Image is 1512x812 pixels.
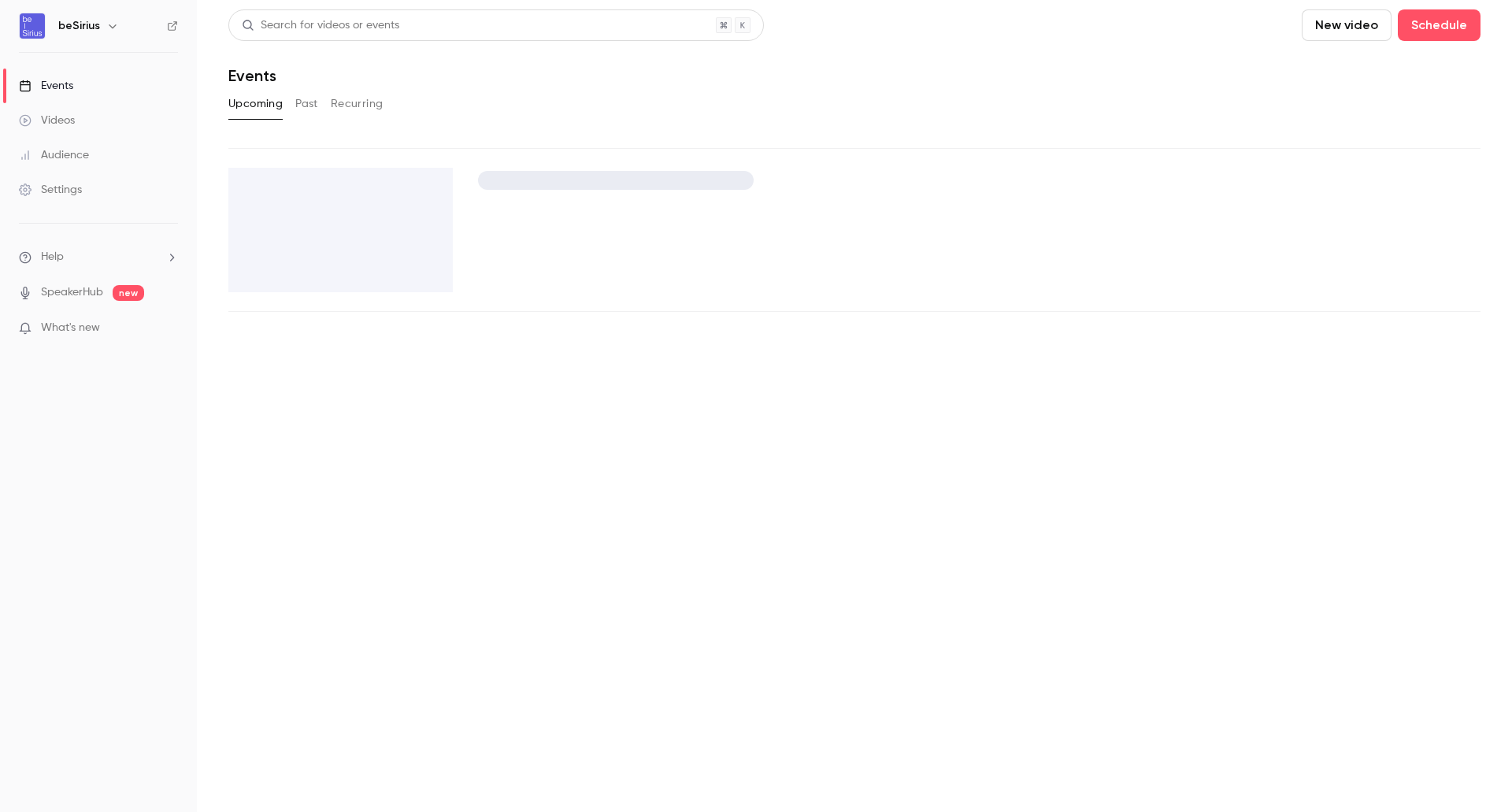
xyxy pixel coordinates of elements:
h6: beSirius [58,18,100,34]
span: What's new [41,320,100,336]
img: beSirius [20,13,45,39]
span: Help [41,249,64,265]
div: Search for videos or events [242,17,399,34]
div: Events [19,78,73,94]
div: Settings [19,182,82,198]
span: new [113,285,144,301]
button: Schedule [1398,9,1480,41]
button: Upcoming [228,91,283,117]
button: Past [295,91,318,117]
button: New video [1302,9,1392,41]
div: Videos [19,113,75,128]
div: Audience [19,147,89,163]
a: SpeakerHub [41,284,103,301]
li: help-dropdown-opener [19,249,178,265]
h1: Events [228,66,276,85]
button: Recurring [331,91,384,117]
